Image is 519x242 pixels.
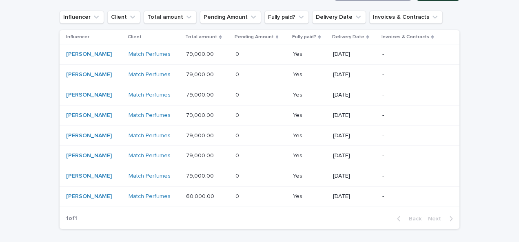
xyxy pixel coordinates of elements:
p: Delivery Date [332,33,364,42]
a: Match Perfumes [129,132,171,139]
p: 79,000.00 [186,131,215,139]
tr: [PERSON_NAME] Match Perfumes 79,000.0079,000.00 00 YesYes [DATE]- [60,125,459,146]
p: 1 of 1 [60,209,84,229]
p: [DATE] [333,112,376,119]
a: [PERSON_NAME] [66,51,112,58]
p: Invoices & Contracts [381,33,429,42]
p: Yes [293,171,304,180]
tr: [PERSON_NAME] Match Perfumes 79,000.0079,000.00 00 YesYes [DATE]- [60,105,459,125]
p: - [382,92,441,99]
p: Fully paid? [292,33,316,42]
tr: [PERSON_NAME] Match Perfumes 79,000.0079,000.00 00 YesYes [DATE]- [60,65,459,85]
p: 0 [235,151,241,159]
button: Back [390,215,425,222]
a: [PERSON_NAME] [66,92,112,99]
p: Yes [293,131,304,139]
p: 79,000.00 [186,49,215,58]
p: 79,000.00 [186,110,215,119]
button: Pending Amount [200,11,261,24]
button: Delivery Date [312,11,366,24]
p: 0 [235,110,241,119]
a: Match Perfumes [129,193,171,200]
p: Yes [293,110,304,119]
p: - [382,173,441,180]
tr: [PERSON_NAME] Match Perfumes 60,000.0060,000.00 00 YesYes [DATE]- [60,186,459,207]
a: [PERSON_NAME] [66,193,112,200]
a: [PERSON_NAME] [66,173,112,180]
p: 0 [235,49,241,58]
p: [DATE] [333,173,376,180]
p: Yes [293,49,304,58]
p: [DATE] [333,51,376,58]
tr: [PERSON_NAME] Match Perfumes 79,000.0079,000.00 00 YesYes [DATE]- [60,44,459,65]
p: 0 [235,171,241,180]
p: 79,000.00 [186,90,215,99]
p: - [382,112,441,119]
p: [DATE] [333,132,376,139]
p: 79,000.00 [186,70,215,78]
tr: [PERSON_NAME] Match Perfumes 79,000.0079,000.00 00 YesYes [DATE]- [60,166,459,187]
p: 79,000.00 [186,151,215,159]
a: [PERSON_NAME] [66,132,112,139]
a: [PERSON_NAME] [66,112,112,119]
span: Next [428,216,446,222]
span: Back [404,216,421,222]
p: Yes [293,151,304,159]
p: Yes [293,70,304,78]
a: [PERSON_NAME] [66,152,112,159]
p: [DATE] [333,92,376,99]
p: [DATE] [333,152,376,159]
button: Invoices & Contracts [369,11,443,24]
p: Yes [293,191,304,200]
button: Total amount [144,11,197,24]
p: - [382,193,441,200]
a: [PERSON_NAME] [66,71,112,78]
button: Client [107,11,140,24]
a: Match Perfumes [129,173,171,180]
p: - [382,71,441,78]
p: 0 [235,131,241,139]
tr: [PERSON_NAME] Match Perfumes 79,000.0079,000.00 00 YesYes [DATE]- [60,85,459,105]
tr: [PERSON_NAME] Match Perfumes 79,000.0079,000.00 00 YesYes [DATE]- [60,146,459,166]
p: 0 [235,191,241,200]
p: - [382,132,441,139]
p: - [382,152,441,159]
p: 60,000.00 [186,191,216,200]
p: Total amount [185,33,217,42]
a: Match Perfumes [129,92,171,99]
button: Fully paid? [264,11,309,24]
p: Influencer [66,33,89,42]
a: Match Perfumes [129,51,171,58]
p: Pending Amount [235,33,274,42]
a: Match Perfumes [129,152,171,159]
p: 79,000.00 [186,171,215,180]
p: - [382,51,441,58]
button: Next [425,215,459,222]
button: Influencer [60,11,104,24]
p: Yes [293,90,304,99]
p: [DATE] [333,193,376,200]
p: [DATE] [333,71,376,78]
p: 0 [235,70,241,78]
p: 0 [235,90,241,99]
a: Match Perfumes [129,112,171,119]
p: Client [128,33,142,42]
a: Match Perfumes [129,71,171,78]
